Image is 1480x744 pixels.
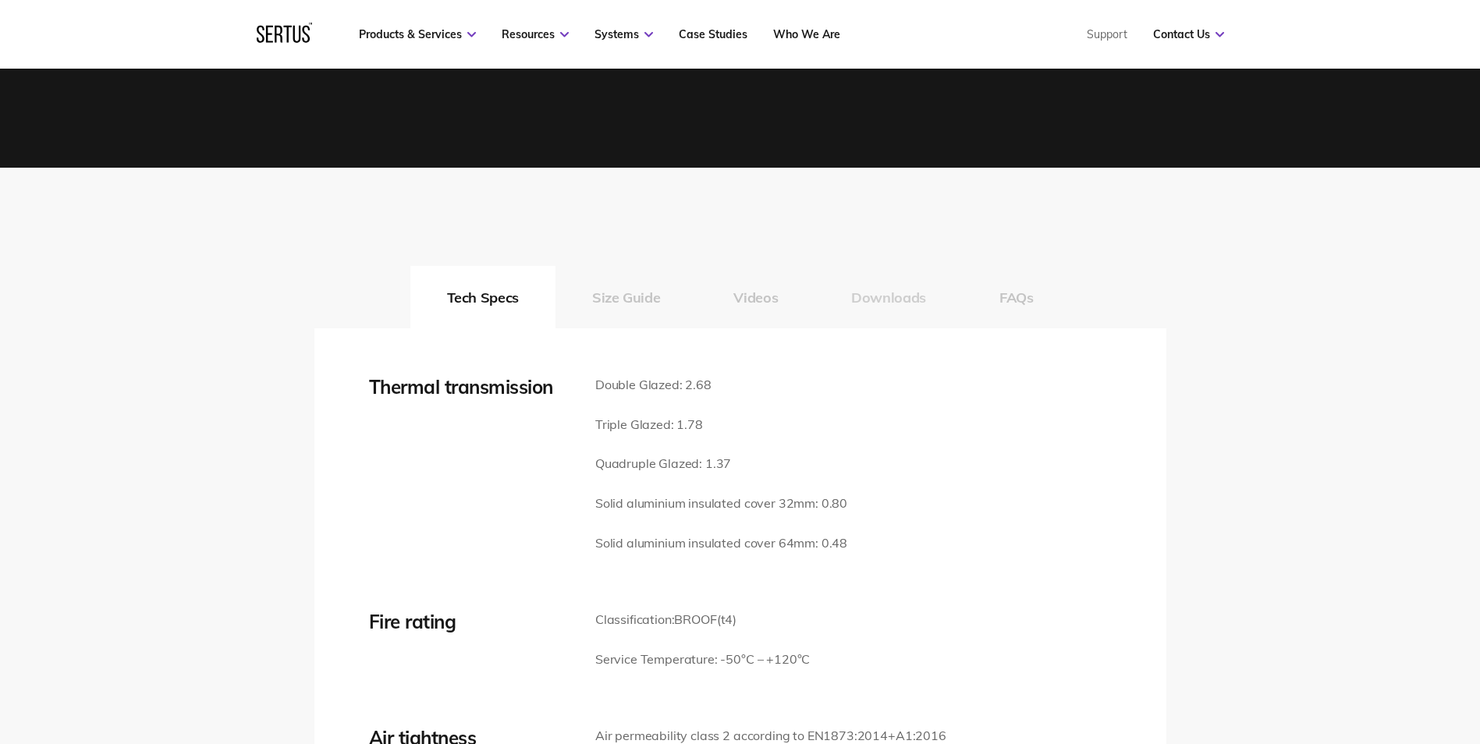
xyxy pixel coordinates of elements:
[674,611,683,627] span: B
[963,266,1070,328] button: FAQs
[815,266,963,328] button: Downloads
[773,27,840,41] a: Who We Are
[595,494,847,514] p: Solid aluminium insulated cover 32mm: 0.80
[595,610,810,630] p: Classification:
[369,610,572,633] div: Fire rating
[595,375,847,395] p: Double Glazed: 2.68
[683,611,716,627] span: ROOF
[717,611,736,627] span: (t4)
[595,454,847,474] p: Quadruple Glazed: 1.37
[595,650,810,670] p: Service Temperature: -50°C – +120°C
[1087,27,1127,41] a: Support
[502,27,569,41] a: Resources
[595,415,847,435] p: Triple Glazed: 1.78
[1199,563,1480,744] iframe: Chat Widget
[679,27,747,41] a: Case Studies
[359,27,476,41] a: Products & Services
[697,266,815,328] button: Videos
[1153,27,1224,41] a: Contact Us
[555,266,697,328] button: Size Guide
[595,533,847,554] p: Solid aluminium insulated cover 64mm: 0.48
[369,375,572,399] div: Thermal transmission
[594,27,653,41] a: Systems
